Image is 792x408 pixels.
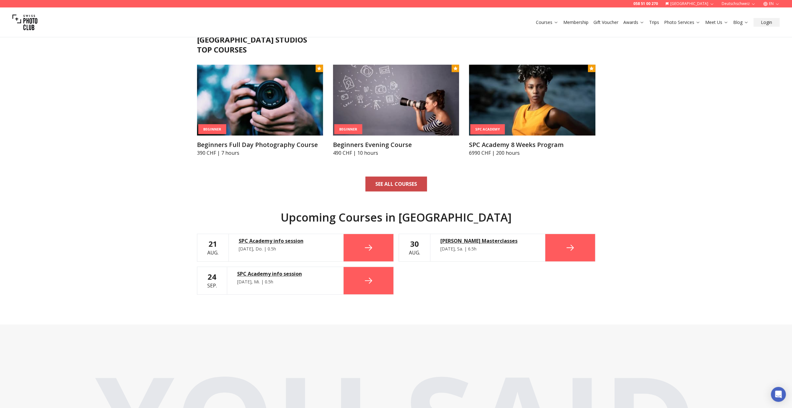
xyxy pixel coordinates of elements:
[237,279,333,285] div: [DATE], Mi. | 0.5h
[703,18,731,27] button: Meet Us
[208,272,216,282] b: 24
[753,18,780,27] button: Login
[197,35,595,45] h2: [GEOGRAPHIC_DATA] STUDIOS
[623,19,644,25] a: Awards
[197,45,595,55] h2: TOP COURSES
[733,19,748,25] a: Blog
[470,124,505,135] div: SPC Academy
[649,19,659,25] a: Trips
[731,18,751,27] button: Blog
[365,176,427,191] a: SEE ALL COURSES
[409,239,420,256] div: Aug.
[705,19,728,25] a: Meet Us
[469,65,595,157] a: SPC Academy 8 Weeks ProgramSPC AcademySPC Academy 8 Weeks Program6990 CHF | 200 hours
[333,65,459,135] img: Beginners Evening Course
[333,140,459,149] h3: Beginners Evening Course
[440,246,535,252] div: [DATE], Sa. | 6.5h
[197,65,323,157] a: Beginners Full Day Photography CourseBeginnerBeginners Full Day Photography Course390 CHF | 7 hours
[662,18,703,27] button: Photo Services
[207,239,218,256] div: Aug.
[333,149,459,157] p: 490 CHF | 10 hours
[410,239,419,249] b: 30
[533,18,561,27] button: Courses
[469,65,595,135] img: SPC Academy 8 Weeks Program
[591,18,621,27] button: Gift Voucher
[334,124,362,134] div: Beginner
[561,18,591,27] button: Membership
[469,140,595,149] h3: SPC Academy 8 Weeks Program
[593,19,618,25] a: Gift Voucher
[197,140,323,149] h3: Beginners Full Day Photography Course
[375,180,417,188] b: SEE ALL COURSES
[771,387,786,402] div: Open Intercom Messenger
[440,237,535,245] a: [PERSON_NAME] Masterclasses
[239,246,333,252] div: [DATE], Do. | 0.5h
[664,19,700,25] a: Photo Services
[563,19,588,25] a: Membership
[633,1,658,6] a: 058 51 00 270
[333,65,459,157] a: Beginners Evening CourseBeginnerBeginners Evening Course490 CHF | 10 hours
[536,19,558,25] a: Courses
[237,270,333,277] a: SPC Academy info session
[209,239,217,249] b: 21
[239,237,333,245] a: SPC Academy info session
[197,65,323,135] img: Beginners Full Day Photography Course
[12,10,37,35] img: Swiss photo club
[621,18,647,27] button: Awards
[197,149,323,157] p: 390 CHF | 7 hours
[469,149,595,157] p: 6990 CHF | 200 hours
[197,211,595,224] h2: Upcoming Courses in [GEOGRAPHIC_DATA]
[198,124,226,134] div: Beginner
[207,272,217,289] div: Sep.
[647,18,662,27] button: Trips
